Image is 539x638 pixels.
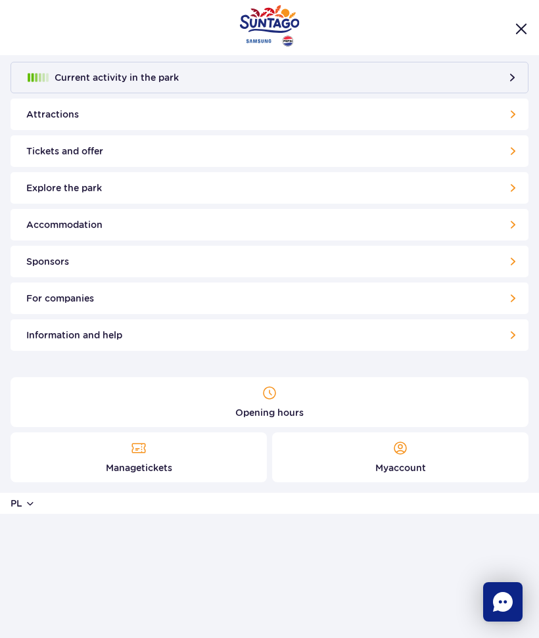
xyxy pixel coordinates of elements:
[11,172,528,204] a: Explore the park
[11,497,35,510] button: pl
[11,62,528,93] button: Current activity in the park
[26,219,103,230] font: Accommodation
[11,209,528,240] a: Accommodation
[240,5,300,47] img: Park of Poland
[483,582,523,622] div: Chat
[11,498,22,509] font: pl
[26,183,102,193] font: Explore the park
[515,23,527,35] img: Close menu
[55,72,179,83] font: Current activity in the park
[11,135,528,167] a: Tickets and offer
[11,246,528,277] a: Sponsors
[272,432,528,482] a: My account
[11,319,528,351] a: Information and help
[514,22,528,36] button: Close menu
[11,377,528,427] a: Opening hours
[11,432,267,482] a: Manage tickets
[26,293,94,304] font: For companies
[26,256,69,267] font: Sponsors
[26,330,122,340] font: Information and help
[11,99,528,130] a: Attractions
[26,146,103,156] font: Tickets and offer
[11,283,528,314] a: For companies
[26,109,79,120] font: Attractions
